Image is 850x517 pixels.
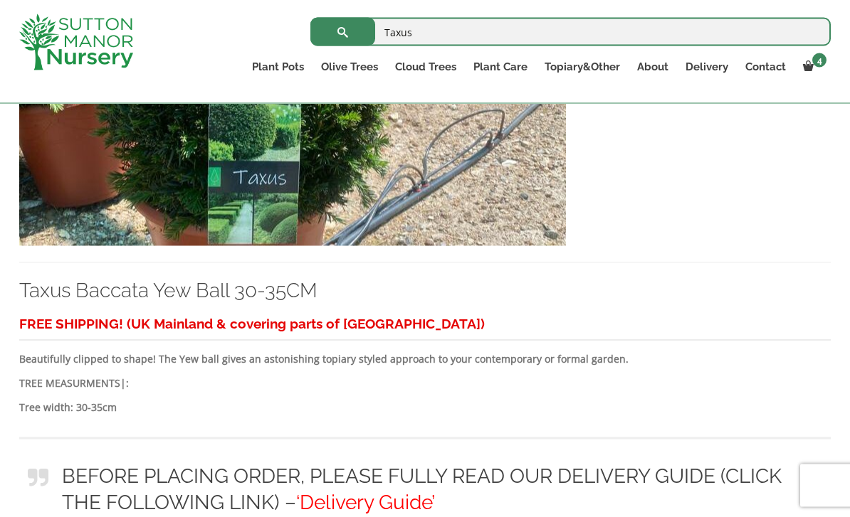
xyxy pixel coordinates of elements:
[243,57,313,77] a: Plant Pots
[812,53,827,68] span: 4
[794,57,831,77] a: 4
[310,18,831,46] input: Search...
[465,57,536,77] a: Plant Care
[19,311,831,337] h3: FREE SHIPPING! (UK Mainland & covering parts of [GEOGRAPHIC_DATA])
[629,57,677,77] a: About
[19,352,629,366] strong: Beautifully clipped to shape! The Yew ball gives an astonishing topiary styled approach to your c...
[737,57,794,77] a: Contact
[19,279,318,302] a: Taxus Baccata Yew Ball 30-35CM
[677,57,737,77] a: Delivery
[19,400,117,414] strong: Tree width: 30-35cm
[313,57,387,77] a: Olive Trees
[536,57,629,77] a: Topiary&Other
[387,57,465,77] a: Cloud Trees
[62,464,782,514] a: BEFORE PLACING ORDER, PLEASE FULLY READ OUR DELIVERY GUIDE (CLICK THE FOLLOWING LINK) –
[19,14,133,70] img: logo
[296,491,435,514] a: ‘Delivery Guide’
[19,376,129,390] strong: TREE MEASURMENTS|:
